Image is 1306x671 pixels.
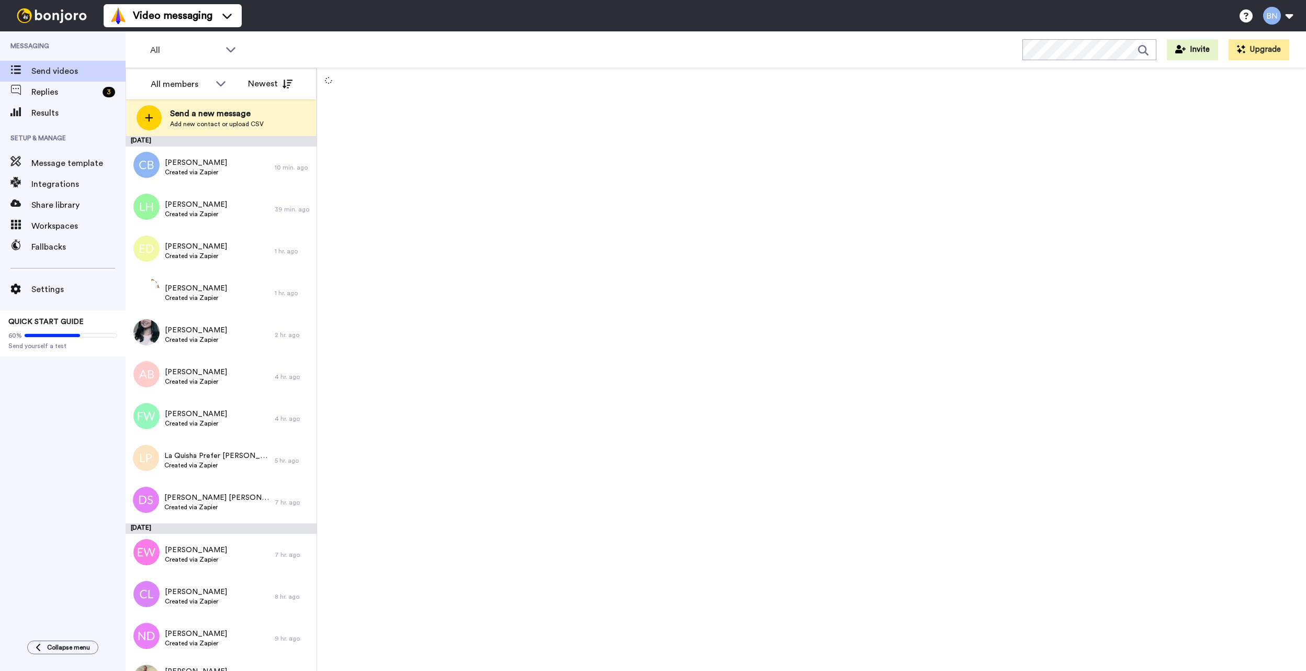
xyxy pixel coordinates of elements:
span: Message template [31,157,126,170]
div: [DATE] [126,136,317,147]
img: lh.png [133,194,160,220]
div: 1 hr. ago [275,247,311,255]
span: Created via Zapier [165,377,227,386]
div: 9 hr. ago [275,634,311,643]
span: Created via Zapier [164,503,269,511]
span: [PERSON_NAME] [165,409,227,419]
button: Invite [1167,39,1218,60]
button: Newest [240,73,300,94]
span: Integrations [31,178,126,191]
span: Replies [31,86,98,98]
div: 4 hr. ago [275,373,311,381]
span: Created via Zapier [165,419,227,428]
span: Created via Zapier [165,168,227,176]
img: lp.png [133,445,159,471]
img: cl.png [133,581,160,607]
img: ew.png [133,539,160,565]
div: 39 min. ago [275,205,311,214]
span: Created via Zapier [165,335,227,344]
span: [PERSON_NAME] [PERSON_NAME] [164,493,269,503]
img: fw.png [133,403,160,429]
span: Collapse menu [47,643,90,652]
button: Collapse menu [27,641,98,654]
span: Created via Zapier [164,461,269,469]
div: 7 hr. ago [275,498,311,507]
span: Send videos [31,65,126,77]
img: nd.png [133,623,160,649]
span: Created via Zapier [165,210,227,218]
div: 10 min. ago [275,163,311,172]
span: Workspaces [31,220,126,232]
div: 7 hr. ago [275,551,311,559]
img: 343830c5-171f-4fd7-8be1-1648f102125f.jpg [133,277,160,304]
span: Send a new message [170,107,264,120]
span: Fallbacks [31,241,126,253]
span: Created via Zapier [165,639,227,647]
span: [PERSON_NAME] [165,545,227,555]
span: QUICK START GUIDE [8,318,84,326]
div: All members [151,78,210,91]
span: Created via Zapier [165,252,227,260]
img: bj-logo-header-white.svg [13,8,91,23]
span: Video messaging [133,8,212,23]
span: Created via Zapier [165,555,227,564]
span: [PERSON_NAME] [165,325,227,335]
img: vm-color.svg [110,7,127,24]
span: Add new contact or upload CSV [170,120,264,128]
span: All [150,44,220,57]
span: Settings [31,283,126,296]
span: 60% [8,331,22,340]
img: 06cadaeb-8485-468d-b00b-a1ecd00271d6.jpg [133,319,160,345]
img: ds.png [133,487,159,513]
span: [PERSON_NAME] [165,587,227,597]
span: Send yourself a test [8,342,117,350]
span: Created via Zapier [165,294,227,302]
button: Upgrade [1229,39,1289,60]
img: ab.png [133,361,160,387]
span: [PERSON_NAME] [165,241,227,252]
span: [PERSON_NAME] [165,199,227,210]
div: 2 hr. ago [275,331,311,339]
div: 1 hr. ago [275,289,311,297]
span: Results [31,107,126,119]
span: Share library [31,199,126,211]
div: [DATE] [126,523,317,534]
span: La Quisha Prefer [PERSON_NAME] [164,451,269,461]
div: 5 hr. ago [275,456,311,465]
span: [PERSON_NAME] [165,367,227,377]
span: [PERSON_NAME] [165,158,227,168]
span: [PERSON_NAME] [165,283,227,294]
img: ed.png [133,236,160,262]
div: 8 hr. ago [275,592,311,601]
div: 3 [103,87,115,97]
div: 4 hr. ago [275,415,311,423]
span: Created via Zapier [165,597,227,606]
span: [PERSON_NAME] [165,629,227,639]
img: cb.png [133,152,160,178]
